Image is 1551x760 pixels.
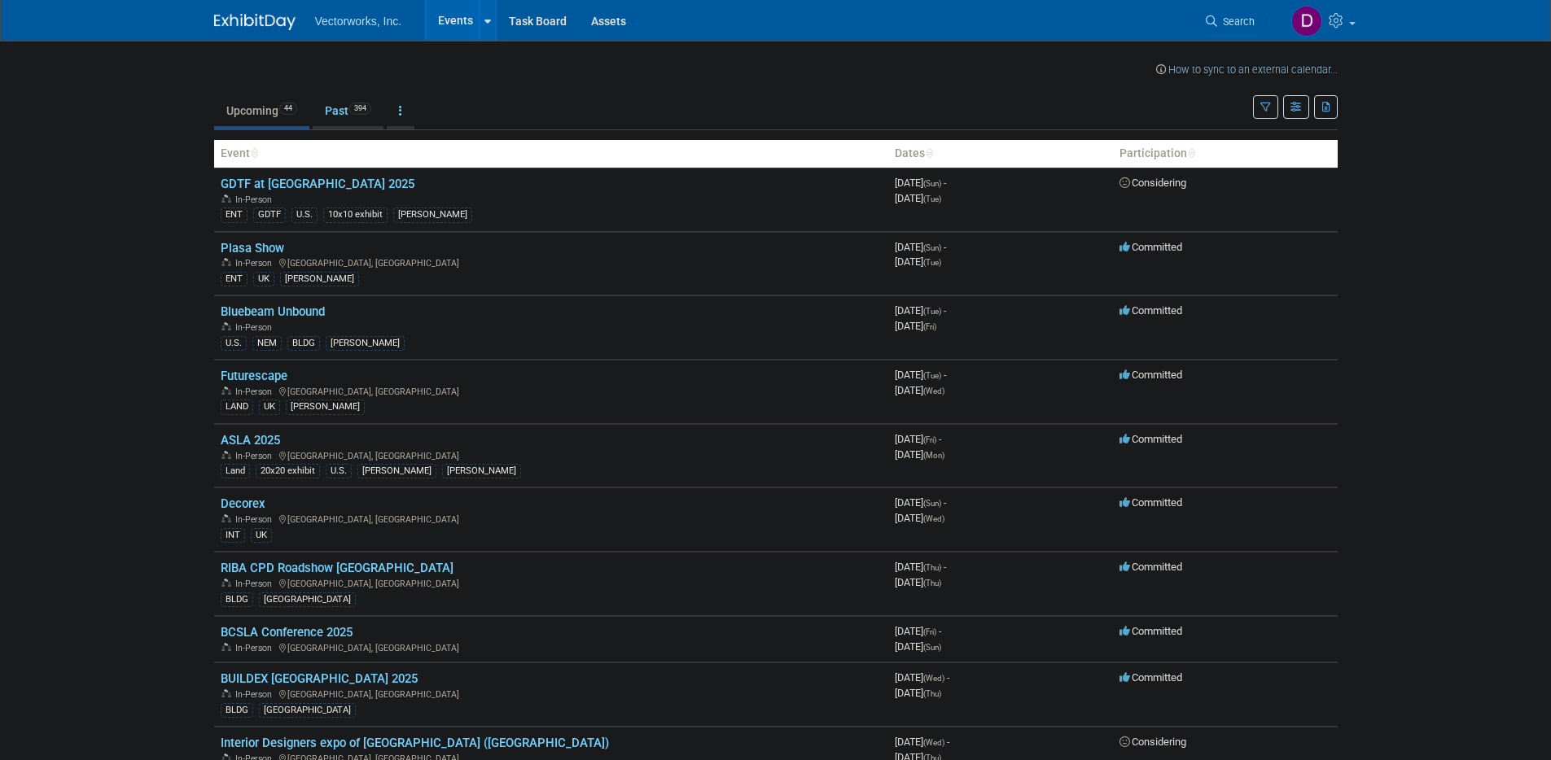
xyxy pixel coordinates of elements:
span: (Thu) [923,579,941,587]
div: 20x20 exhibit [256,464,320,478]
span: Committed [1119,671,1182,684]
img: In-Person Event [221,387,231,395]
span: Committed [1119,433,1182,445]
a: ASLA 2025 [221,433,280,448]
span: Search [1217,15,1255,28]
span: [DATE] [895,687,941,699]
span: (Tue) [923,307,941,316]
span: In-Person [235,514,277,525]
span: - [944,241,946,253]
span: (Wed) [923,387,944,395]
a: GDTF at [GEOGRAPHIC_DATA] 2025 [221,177,414,191]
div: BLDG [221,592,253,607]
div: UK [251,528,272,543]
div: BLDG [221,703,253,718]
div: 10x10 exhibit [323,207,388,222]
span: (Thu) [923,689,941,698]
span: - [944,561,946,573]
a: Futurescape [221,369,287,383]
span: [DATE] [895,640,941,653]
span: [DATE] [895,576,941,588]
img: ExhibitDay [214,14,296,30]
a: Past394 [313,95,383,126]
div: [PERSON_NAME] [326,336,405,351]
span: (Fri) [923,435,936,444]
div: [PERSON_NAME] [393,207,472,222]
span: (Fri) [923,322,936,331]
span: [DATE] [895,256,941,268]
img: In-Person Event [221,322,231,330]
span: - [939,625,941,637]
span: [DATE] [895,320,936,332]
div: INT [221,528,245,543]
img: In-Person Event [221,451,231,459]
div: ENT [221,272,248,286]
span: In-Person [235,689,277,700]
span: - [944,369,946,381]
div: [GEOGRAPHIC_DATA], [GEOGRAPHIC_DATA] [221,448,882,461]
span: (Sun) [923,243,941,252]
span: In-Person [235,322,277,333]
a: Plasa Show [221,241,284,256]
img: In-Person Event [221,579,231,587]
span: [DATE] [895,625,941,637]
span: (Thu) [923,563,941,572]
a: Sort by Event Name [250,146,258,159]
img: In-Person Event [221,643,231,651]
span: [DATE] [895,177,946,189]
a: Bluebeam Unbound [221,304,325,319]
span: 44 [279,103,297,115]
span: [DATE] [895,448,944,461]
img: In-Person Event [221,689,231,697]
span: In-Person [235,643,277,653]
a: BCSLA Conference 2025 [221,625,353,640]
span: Committed [1119,561,1182,573]
div: [GEOGRAPHIC_DATA] [259,703,356,718]
span: (Fri) [923,627,936,636]
span: [DATE] [895,496,946,509]
a: RIBA CPD Roadshow [GEOGRAPHIC_DATA] [221,561,453,575]
span: (Tue) [923,194,941,203]
span: Vectorworks, Inc. [315,15,402,28]
div: GDTF [253,207,286,222]
div: UK [253,272,274,286]
span: Committed [1119,304,1182,317]
span: [DATE] [895,512,944,524]
span: Committed [1119,241,1182,253]
a: BUILDEX [GEOGRAPHIC_DATA] 2025 [221,671,418,686]
div: ENT [221,207,248,222]
span: [DATE] [895,561,946,573]
a: Search [1195,7,1270,36]
span: - [947,671,949,684]
span: Committed [1119,496,1182,509]
th: Event [214,140,888,168]
div: U.S. [221,336,247,351]
div: [GEOGRAPHIC_DATA], [GEOGRAPHIC_DATA] [221,256,882,269]
img: Donna Gail Spencer [1291,6,1322,37]
span: (Sun) [923,643,941,652]
span: - [944,177,946,189]
span: In-Person [235,451,277,461]
span: - [944,304,946,317]
div: U.S. [326,464,352,478]
span: (Tue) [923,371,941,380]
span: In-Person [235,387,277,397]
span: - [947,736,949,748]
span: [DATE] [895,671,949,684]
img: In-Person Event [221,194,231,203]
div: BLDG [287,336,320,351]
span: [DATE] [895,433,941,445]
span: Considering [1119,736,1186,748]
a: Sort by Start Date [925,146,933,159]
a: How to sync to an external calendar... [1156,63,1338,76]
span: (Tue) [923,258,941,267]
div: [PERSON_NAME] [280,272,359,286]
div: U.S. [291,207,318,222]
span: (Sun) [923,179,941,188]
div: Land [221,464,250,478]
div: [GEOGRAPHIC_DATA], [GEOGRAPHIC_DATA] [221,576,882,589]
span: Committed [1119,625,1182,637]
div: UK [259,400,280,414]
span: (Mon) [923,451,944,460]
a: Decorex [221,496,265,511]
